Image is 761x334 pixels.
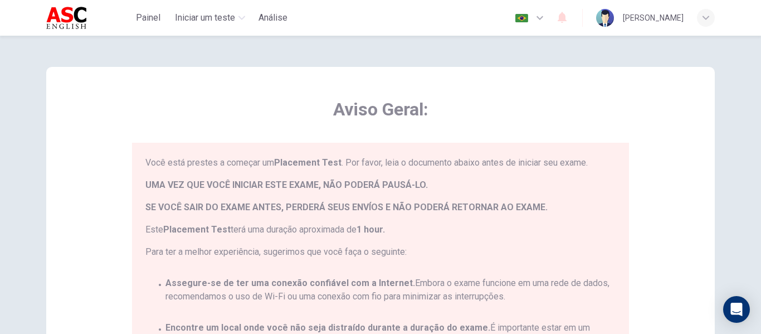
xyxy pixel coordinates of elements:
[130,8,166,28] button: Painel
[145,245,616,259] span: Para ter a melhor experiência, sugerimos que você faça o seguinte:
[357,224,385,235] strong: 1 hour.
[623,11,684,25] div: [PERSON_NAME]
[46,7,105,29] img: ASC English logo
[175,11,235,25] span: Iniciar um teste
[145,156,616,170] span: Você está prestes a começar um . Por favor, leia o documento abaixo antes de iniciar seu exame.
[170,8,250,28] button: Iniciar um teste
[145,201,616,214] span: SE VOCÊ SAIR DO EXAME ANTES, PERDERÁ SEUS ENVÍOS E NÃO PODERÁ RETORNAR AO EXAME.
[165,278,415,288] strong: Assegure-se de ter uma conexão confiável com a Internet.
[136,11,160,25] span: Painel
[145,178,616,192] span: UMA VEZ QUE VOCÊ INICIAR ESTE EXAME, NÃO PODERÁ PAUSÁ-LO.
[515,14,529,22] img: pt
[274,157,342,168] strong: Placement Test
[163,224,231,235] strong: Placement Test
[258,11,287,25] span: Análise
[596,9,614,27] img: Profile picture
[132,98,629,120] span: Aviso Geral:
[165,277,616,303] span: Embora o exame funcione em uma rede de dados, recomendamos o uso de Wi-Fi ou uma conexão com fio ...
[145,223,616,236] span: Este terá uma duração aproximada de
[723,296,750,323] div: Open Intercom Messenger
[254,8,292,28] button: Análise
[46,7,130,29] a: ASC English logo
[165,322,490,333] strong: Encontre um local onde você não seja distraído durante a duração do exame.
